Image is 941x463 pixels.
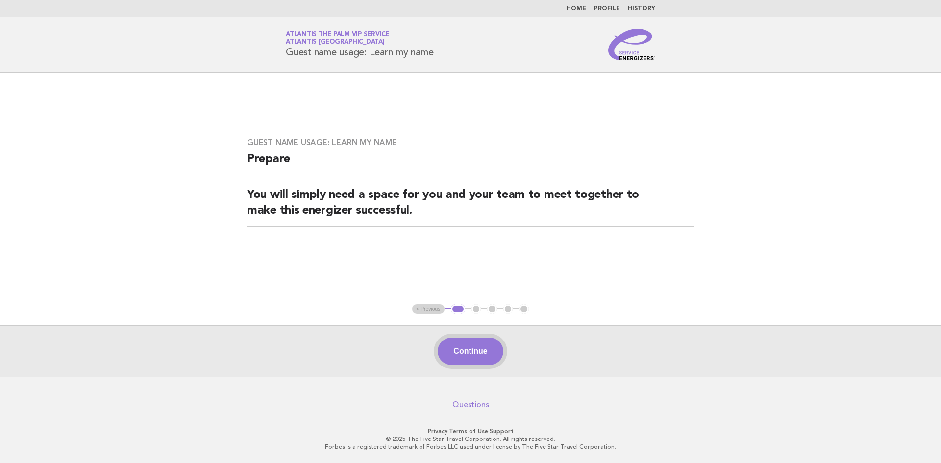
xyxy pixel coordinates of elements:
[247,151,694,175] h2: Prepare
[428,428,447,435] a: Privacy
[567,6,586,12] a: Home
[171,443,770,451] p: Forbes is a registered trademark of Forbes LLC used under license by The Five Star Travel Corpora...
[171,435,770,443] p: © 2025 The Five Star Travel Corporation. All rights reserved.
[286,39,385,46] span: Atlantis [GEOGRAPHIC_DATA]
[286,32,433,57] h1: Guest name usage: Learn my name
[438,338,503,365] button: Continue
[594,6,620,12] a: Profile
[247,187,694,227] h2: You will simply need a space for you and your team to meet together to make this energizer succes...
[286,31,390,45] a: Atlantis The Palm VIP ServiceAtlantis [GEOGRAPHIC_DATA]
[449,428,488,435] a: Terms of Use
[628,6,655,12] a: History
[490,428,514,435] a: Support
[452,400,489,410] a: Questions
[247,138,694,147] h3: Guest name usage: Learn my name
[171,427,770,435] p: · ·
[451,304,465,314] button: 1
[608,29,655,60] img: Service Energizers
